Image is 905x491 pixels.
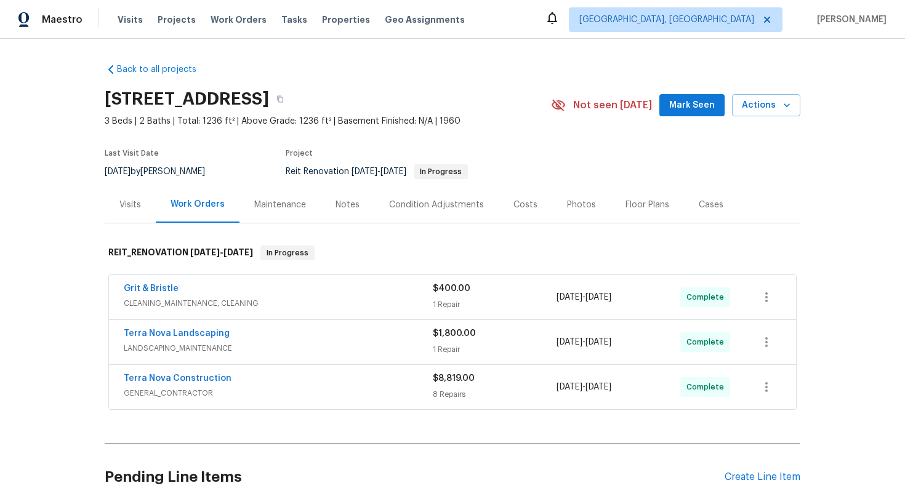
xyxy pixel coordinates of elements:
button: Mark Seen [659,94,725,117]
span: Project [286,150,313,157]
div: Condition Adjustments [389,199,484,211]
button: Actions [732,94,800,117]
span: - [352,167,406,176]
div: Visits [119,199,141,211]
div: Maintenance [254,199,306,211]
span: Projects [158,14,196,26]
span: Complete [686,336,729,348]
div: Work Orders [171,198,225,210]
span: $400.00 [433,284,470,293]
h2: [STREET_ADDRESS] [105,93,269,105]
a: Back to all projects [105,63,223,76]
span: Mark Seen [669,98,715,113]
a: Terra Nova Construction [124,374,231,383]
span: [DATE] [585,338,611,346]
span: Last Visit Date [105,150,159,157]
span: [DATE] [585,383,611,391]
span: 3 Beds | 2 Baths | Total: 1236 ft² | Above Grade: 1236 ft² | Basement Finished: N/A | 1960 [105,115,551,127]
div: 8 Repairs [433,388,557,401]
span: - [190,248,253,257]
div: Notes [336,199,360,211]
span: CLEANING_MAINTENANCE, CLEANING [124,297,433,309]
div: Floor Plans [625,199,669,211]
span: [PERSON_NAME] [812,14,887,26]
span: Complete [686,381,729,393]
a: Terra Nova Landscaping [124,329,230,338]
span: Actions [742,98,790,113]
span: [DATE] [223,248,253,257]
span: Reit Renovation [286,167,468,176]
span: Work Orders [211,14,267,26]
div: 1 Repair [433,298,557,311]
a: Grit & Bristle [124,284,179,293]
span: GENERAL_CONTRACTOR [124,387,433,399]
h6: REIT_RENOVATION [108,245,253,260]
span: - [557,291,611,303]
div: Create Line Item [725,471,800,483]
span: [DATE] [380,167,406,176]
div: by [PERSON_NAME] [105,164,220,179]
span: [DATE] [352,167,377,176]
div: Costs [513,199,537,211]
span: Complete [686,291,729,303]
span: $1,800.00 [433,329,476,338]
span: In Progress [262,247,313,259]
span: - [557,381,611,393]
button: Copy Address [269,88,291,110]
span: Geo Assignments [385,14,465,26]
span: $8,819.00 [433,374,475,383]
span: Visits [118,14,143,26]
span: [DATE] [190,248,220,257]
span: [DATE] [585,293,611,301]
span: - [557,336,611,348]
span: [DATE] [557,383,582,391]
span: [GEOGRAPHIC_DATA], [GEOGRAPHIC_DATA] [579,14,754,26]
span: [DATE] [557,338,582,346]
span: [DATE] [557,293,582,301]
span: LANDSCAPING_MAINTENANCE [124,342,433,354]
div: 1 Repair [433,343,557,356]
span: Not seen [DATE] [573,99,652,111]
div: Photos [567,199,596,211]
span: Properties [322,14,370,26]
span: Tasks [281,15,307,24]
span: In Progress [415,168,467,175]
div: Cases [699,199,723,211]
span: Maestro [42,14,82,26]
span: [DATE] [105,167,131,176]
div: REIT_RENOVATION [DATE]-[DATE]In Progress [105,233,800,273]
